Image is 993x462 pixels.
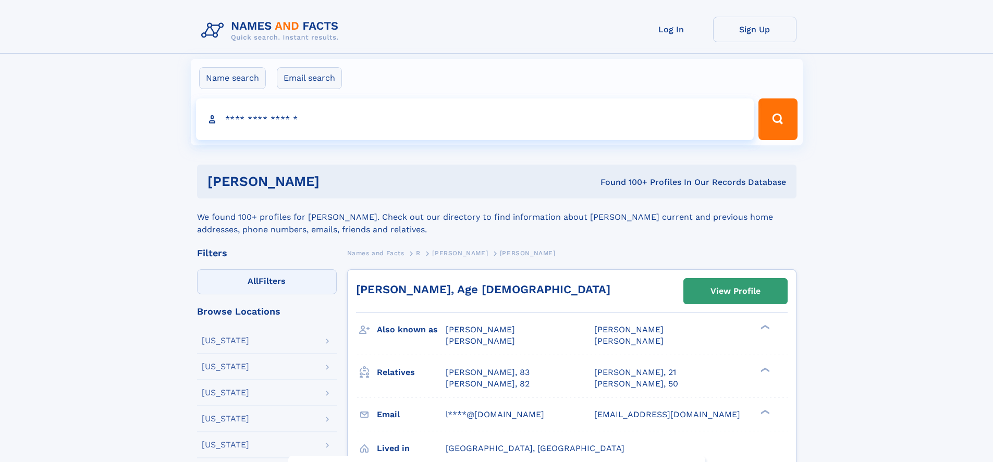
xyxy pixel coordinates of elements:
[594,378,678,390] a: [PERSON_NAME], 50
[446,336,515,346] span: [PERSON_NAME]
[202,441,249,449] div: [US_STATE]
[196,98,754,140] input: search input
[758,408,770,415] div: ❯
[202,363,249,371] div: [US_STATE]
[202,336,249,345] div: [US_STATE]
[446,443,624,453] span: [GEOGRAPHIC_DATA], [GEOGRAPHIC_DATA]
[432,246,488,259] a: [PERSON_NAME]
[758,98,797,140] button: Search Button
[684,279,787,304] a: View Profile
[356,283,610,296] a: [PERSON_NAME], Age [DEMOGRAPHIC_DATA]
[713,17,796,42] a: Sign Up
[202,415,249,423] div: [US_STATE]
[594,409,740,419] span: [EMAIL_ADDRESS][DOMAIN_NAME]
[197,269,337,294] label: Filters
[758,324,770,331] div: ❯
[594,324,664,334] span: [PERSON_NAME]
[594,336,664,346] span: [PERSON_NAME]
[446,324,515,334] span: [PERSON_NAME]
[277,67,342,89] label: Email search
[416,246,421,259] a: R
[377,321,446,339] h3: Also known as
[202,389,249,397] div: [US_STATE]
[207,175,460,188] h1: [PERSON_NAME]
[630,17,713,42] a: Log In
[758,366,770,373] div: ❯
[460,177,786,188] div: Found 100+ Profiles In Our Records Database
[248,276,259,286] span: All
[500,249,556,257] span: [PERSON_NAME]
[197,198,796,236] div: We found 100+ profiles for [PERSON_NAME]. Check out our directory to find information about [PERS...
[197,307,337,316] div: Browse Locations
[594,367,676,378] a: [PERSON_NAME], 21
[377,440,446,457] h3: Lived in
[197,17,347,45] img: Logo Names and Facts
[446,367,530,378] a: [PERSON_NAME], 83
[710,279,761,303] div: View Profile
[416,249,421,257] span: R
[347,246,404,259] a: Names and Facts
[432,249,488,257] span: [PERSON_NAME]
[446,378,530,390] a: [PERSON_NAME], 82
[377,364,446,381] h3: Relatives
[197,248,337,258] div: Filters
[377,406,446,423] h3: Email
[199,67,266,89] label: Name search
